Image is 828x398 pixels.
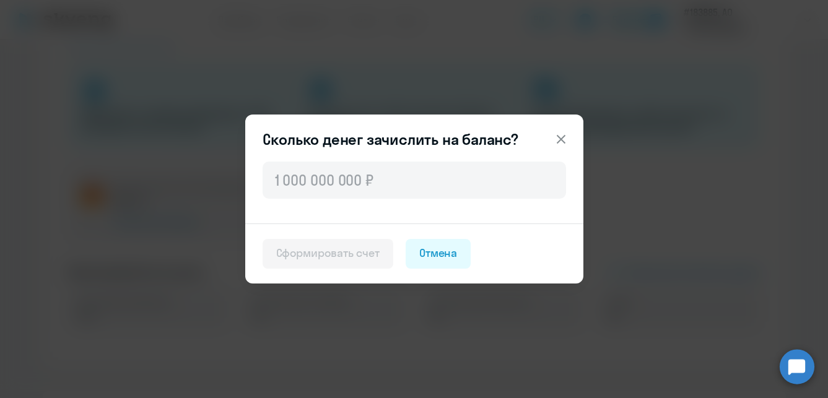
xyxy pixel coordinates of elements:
div: Отмена [419,245,458,261]
header: Сколько денег зачислить на баланс? [245,129,583,149]
button: Сформировать счет [263,239,393,269]
button: Отмена [406,239,471,269]
div: Сформировать счет [276,245,380,261]
input: 1 000 000 000 ₽ [263,162,566,199]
